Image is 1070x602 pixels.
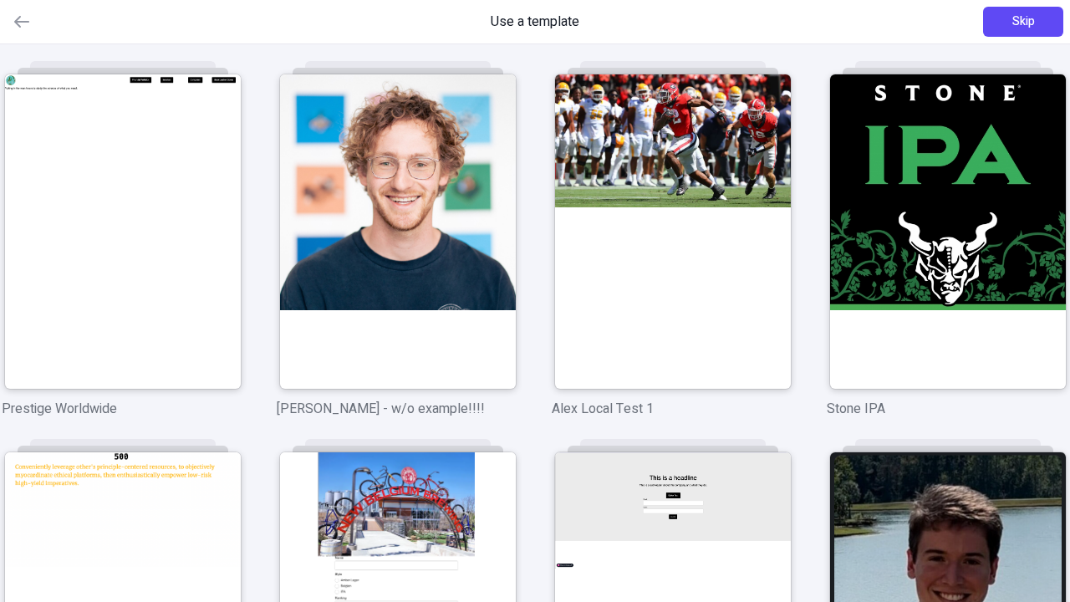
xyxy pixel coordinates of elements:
p: [PERSON_NAME] - w/o example!!!! [277,399,518,419]
span: Use a template [491,12,579,32]
p: Stone IPA [827,399,1068,419]
span: Skip [1012,13,1035,31]
p: Prestige Worldwide [2,399,243,419]
button: Skip [983,7,1063,37]
p: Alex Local Test 1 [552,399,793,419]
